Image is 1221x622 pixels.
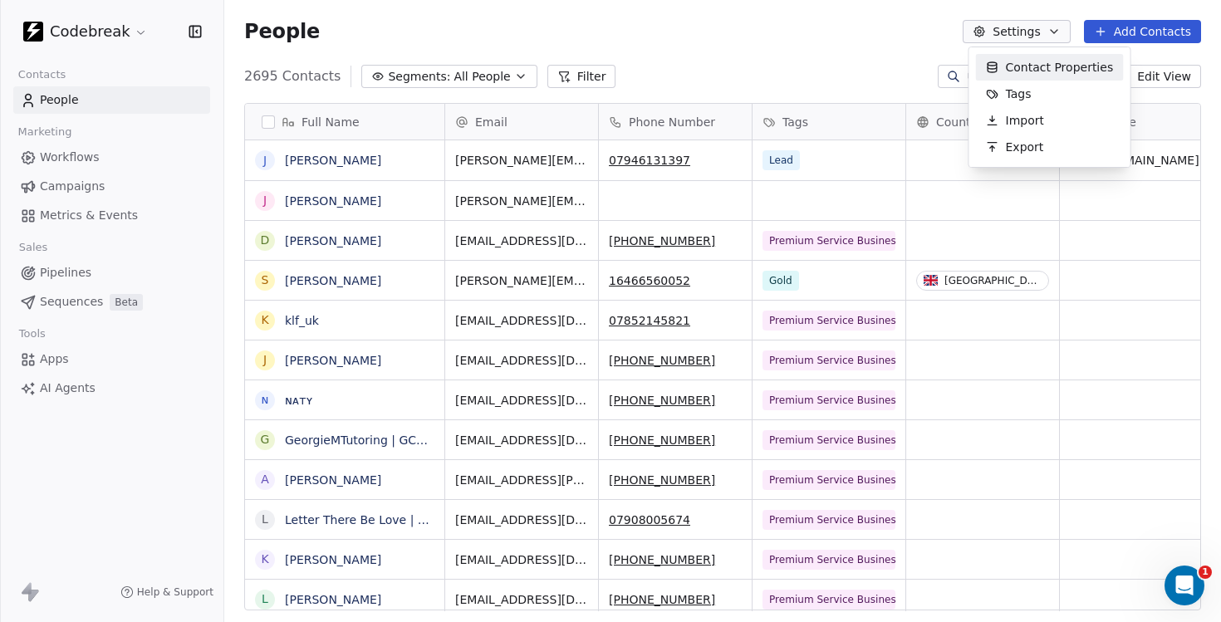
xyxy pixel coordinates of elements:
div: Suggestions [976,54,1124,160]
span: 1 [1199,566,1212,579]
span: Export [1006,139,1044,156]
iframe: Intercom live chat [1165,566,1204,605]
span: Tags [1006,86,1032,103]
span: Import [1006,112,1044,130]
span: Contact Properties [1006,59,1114,76]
